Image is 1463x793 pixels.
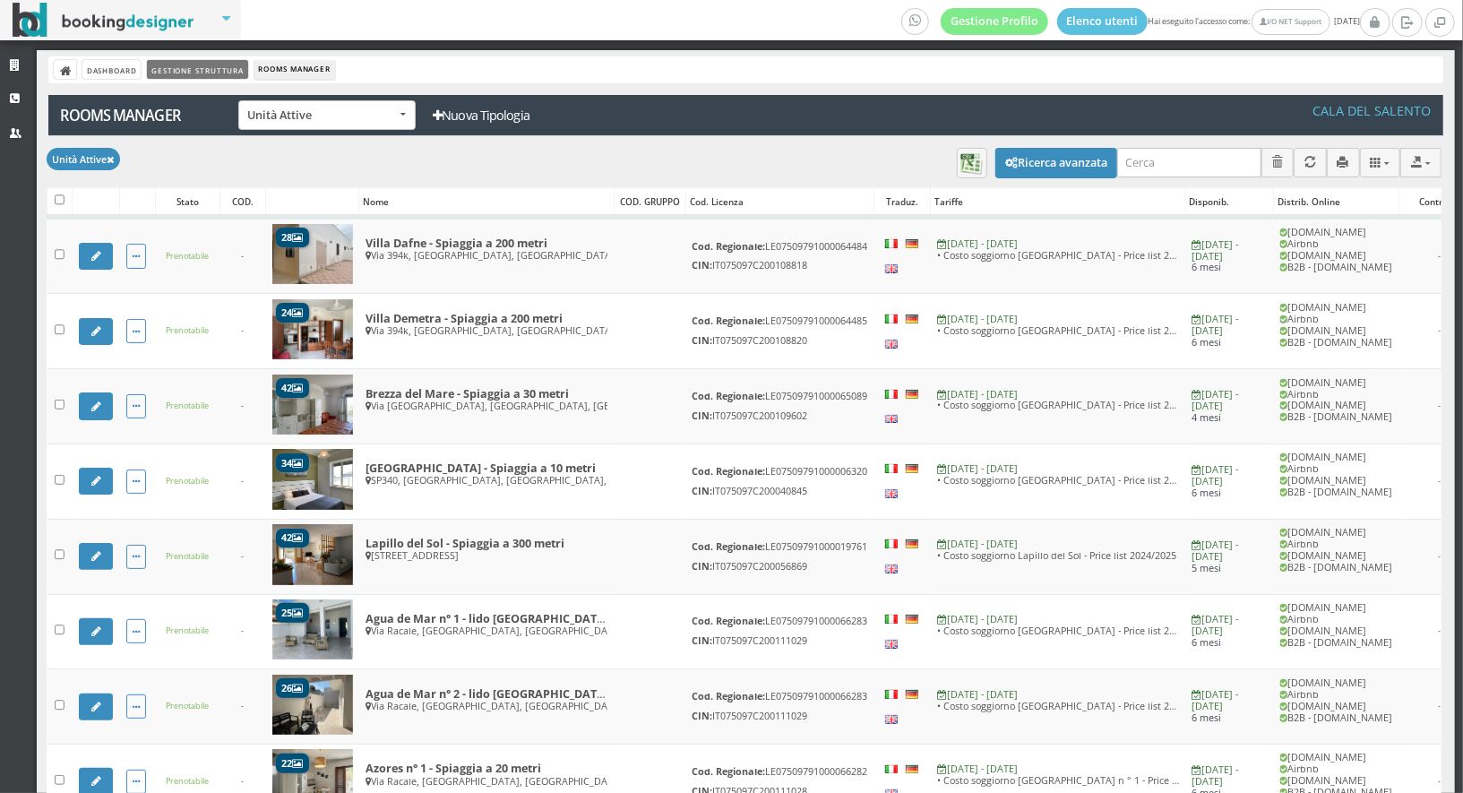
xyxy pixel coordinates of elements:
[885,715,898,724] span: EN
[885,565,898,573] span: EN
[1192,764,1267,788] div: [DATE] - [DATE]
[937,473,1210,487] span: Costo soggiorno Villa Mirasole - Price list 2024/2025
[937,238,1179,250] div: [DATE] - [DATE]
[366,686,673,702] b: Agua de Mar n° 2 - lido [GEOGRAPHIC_DATA] a 150 metri
[276,529,309,548] span: 42
[366,701,607,712] div: Via Racale, [GEOGRAPHIC_DATA], [GEOGRAPHIC_DATA], [GEOGRAPHIC_DATA]
[1280,624,1367,637] span: caladelsalento.it
[1192,487,1267,499] div: 6 mesi
[885,615,898,624] span: IT
[693,239,766,253] b: Cod. Regionale:
[161,701,213,712] div: Prenotabile
[906,464,918,473] span: DE
[937,699,1210,712] span: Costo soggiorno Agua de Mar - Price list 2024/2025
[937,463,1179,475] div: [DATE] - [DATE]
[937,773,1235,787] span: Costo soggiorno Azores n ° 1 - Price list 2024/2025
[1192,412,1267,424] div: 4 mesi
[1252,9,1330,35] a: I/O NET Support
[906,690,918,699] span: DE
[693,764,766,778] b: Cod. Regionale:
[1280,762,1320,775] span: Airbnb
[885,539,898,548] span: IT
[693,464,766,478] b: Cod. Regionale:
[1192,689,1267,724] a: [DATE] - [DATE]6 mesi
[901,8,1360,35] span: Hai eseguito l'accesso come: [DATE]
[693,333,713,347] b: CIN:
[615,189,685,214] div: COD. GRUPPO
[238,100,416,130] button: Unità Attive
[366,776,607,788] div: Via Racale, [GEOGRAPHIC_DATA], [GEOGRAPHIC_DATA], [GEOGRAPHIC_DATA]
[1186,189,1273,214] div: Disponib.
[937,763,1179,775] div: [DATE] - [DATE]
[874,189,930,214] div: Traduz.
[1280,537,1320,550] span: Airbnb
[693,539,766,553] b: Cod. Regionale:
[693,466,868,478] div: LE07509791000006320
[272,449,353,510] img: bf71b2a0f39611ef897d061eedb6dc4d.jpg
[885,489,898,498] span: EN
[686,189,873,214] div: Cod. Licenza
[1192,539,1267,563] div: [DATE] - [DATE]
[272,675,353,736] img: 75849da9faa311ef9eb80a1239482547.jpg
[366,536,564,551] b: Lapillo del Sol - Spiaggia a 300 metri
[1192,314,1267,337] div: [DATE] - [DATE]
[693,691,868,702] div: LE07509791000066283
[885,239,898,248] span: IT
[1280,525,1367,539] span: Booking.com
[276,378,309,398] span: 42
[366,461,596,476] b: [GEOGRAPHIC_DATA] - Spiaggia a 10 metri
[366,475,607,487] div: SP340, [GEOGRAPHIC_DATA], [GEOGRAPHIC_DATA], [GEOGRAPHIC_DATA]
[272,224,353,285] img: 1a76f4450a2d11f0ab1d02960d587bb9.jpg
[693,389,766,402] b: Cod. Regionale:
[885,765,898,774] span: IT
[1280,237,1320,250] span: Airbnb
[247,108,407,122] span: Unità Attive
[693,711,868,722] div: IT075097C200111029
[1280,312,1320,325] span: Airbnb
[937,689,1179,701] div: [DATE] - [DATE]
[693,486,868,497] div: IT075097C200040845
[254,60,335,80] li: Rooms Manager
[937,323,1210,337] span: Costo soggiorno Villa Demetra - Price list 2024/2025
[1280,398,1367,411] span: caladelsalento.it
[161,776,213,788] div: Prenotabile
[693,689,766,702] b: Cod. Regionale:
[1192,637,1267,649] div: 6 mesi
[1400,148,1441,177] button: Export
[1280,687,1320,701] span: Airbnb
[1280,248,1367,262] span: caladelsalento.it
[885,264,898,273] span: EN
[906,390,918,399] span: DE
[366,625,607,637] div: Via Racale, [GEOGRAPHIC_DATA], [GEOGRAPHIC_DATA], [GEOGRAPHIC_DATA]
[366,236,547,251] b: Villa Dafne - Spiaggia a 200 metri
[906,765,918,774] span: DE
[906,539,918,548] span: DE
[161,325,213,337] div: Prenotabile
[161,476,213,487] div: Prenotabile
[1294,148,1327,177] button: Aggiorna
[219,369,265,444] td: -
[1280,612,1320,625] span: Airbnb
[693,559,713,573] b: CIN:
[885,390,898,399] span: IT
[276,453,309,473] span: 34
[885,464,898,473] span: IT
[47,148,120,170] button: Unità Attive
[366,611,653,626] b: Agua de Mar n° 1 - lido [GEOGRAPHIC_DATA] a 150 m
[1192,689,1267,712] div: [DATE] - [DATE]
[693,766,868,778] div: LE07509791000066282
[693,634,713,647] b: CIN:
[1280,409,1393,423] span: B2B - caladelsalento.it
[960,151,984,176] img: csv-file.png
[693,541,868,553] div: LE07509791000019761
[366,401,607,412] div: Via [GEOGRAPHIC_DATA], [GEOGRAPHIC_DATA], [GEOGRAPHIC_DATA]
[957,148,987,178] button: Download dei risultati in formato CSV
[276,228,309,247] span: 28
[366,325,607,337] div: Via 394k, [GEOGRAPHIC_DATA], [GEOGRAPHIC_DATA], [GEOGRAPHIC_DATA]
[1280,300,1367,314] span: Booking.com
[1280,711,1393,724] span: B2B - caladelsalento.it
[366,311,563,326] b: Villa Demetra - Spiaggia a 200 metri
[1280,750,1367,763] span: Booking.com
[693,484,713,497] b: CIN:
[161,251,213,263] div: Prenotabile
